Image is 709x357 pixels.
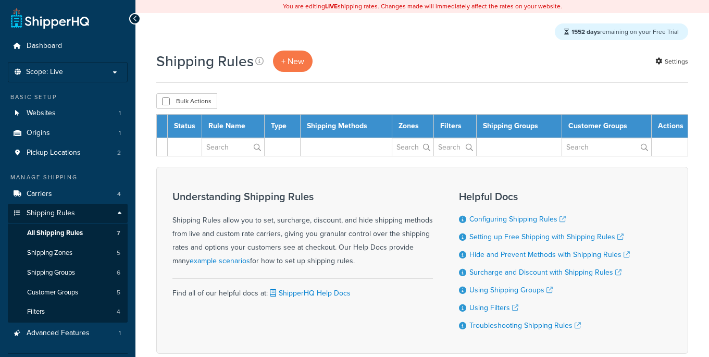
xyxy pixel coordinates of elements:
span: Customer Groups [27,288,78,297]
div: Basic Setup [8,93,128,102]
span: 4 [117,307,120,316]
span: Carriers [27,190,52,199]
th: Actions [652,115,688,138]
span: 1 [119,129,121,138]
span: Shipping Zones [27,249,72,257]
li: Carriers [8,184,128,204]
a: Shipping Groups 6 [8,263,128,282]
span: Shipping Groups [27,268,75,277]
h3: Understanding Shipping Rules [172,191,433,202]
a: Settings [655,54,688,69]
li: Shipping Rules [8,204,128,323]
input: Search [562,138,651,156]
a: ShipperHQ Home [11,8,89,29]
th: Customer Groups [562,115,651,138]
input: Search [392,138,433,156]
b: LIVE [325,2,338,11]
th: Rule Name [202,115,265,138]
a: Shipping Rules [8,204,128,223]
th: Status [168,115,202,138]
a: Pickup Locations 2 [8,143,128,163]
a: Troubleshooting Shipping Rules [469,320,581,331]
span: All Shipping Rules [27,229,83,238]
li: Pickup Locations [8,143,128,163]
button: Bulk Actions [156,93,217,109]
h3: Helpful Docs [459,191,630,202]
div: Find all of our helpful docs at: [172,278,433,300]
a: Shipping Zones 5 [8,243,128,263]
th: Zones [392,115,433,138]
span: 6 [117,268,120,277]
span: Scope: Live [26,68,63,77]
span: Dashboard [27,42,62,51]
a: Setting up Free Shipping with Shipping Rules [469,231,624,242]
a: Carriers 4 [8,184,128,204]
th: Shipping Groups [477,115,562,138]
h1: Shipping Rules [156,51,254,71]
a: + New [273,51,313,72]
span: 5 [117,249,120,257]
li: Shipping Zones [8,243,128,263]
a: Advanced Features 1 [8,324,128,343]
th: Type [264,115,300,138]
span: 2 [117,149,121,157]
th: Shipping Methods [300,115,392,138]
a: Using Filters [469,302,518,313]
a: Configuring Shipping Rules [469,214,566,225]
li: Shipping Groups [8,263,128,282]
li: Advanced Features [8,324,128,343]
input: Search [434,138,476,156]
strong: 1552 days [571,27,600,36]
a: Hide and Prevent Methods with Shipping Rules [469,249,630,260]
a: example scenarios [190,255,250,266]
div: Manage Shipping [8,173,128,182]
li: Customer Groups [8,283,128,302]
span: 4 [117,190,121,199]
span: 1 [119,109,121,118]
a: Using Shipping Groups [469,285,553,296]
span: Websites [27,109,56,118]
li: All Shipping Rules [8,224,128,243]
a: Dashboard [8,36,128,56]
div: Shipping Rules allow you to set, surcharge, discount, and hide shipping methods from live and cus... [172,191,433,268]
span: + New [281,55,304,67]
a: All Shipping Rules 7 [8,224,128,243]
a: Websites 1 [8,104,128,123]
li: Filters [8,302,128,322]
span: 1 [119,329,121,338]
li: Websites [8,104,128,123]
span: 7 [117,229,120,238]
div: remaining on your Free Trial [555,23,688,40]
span: Shipping Rules [27,209,75,218]
span: Pickup Locations [27,149,81,157]
input: Search [202,138,264,156]
span: 5 [117,288,120,297]
a: Origins 1 [8,124,128,143]
li: Origins [8,124,128,143]
span: Advanced Features [27,329,90,338]
a: Customer Groups 5 [8,283,128,302]
th: Filters [433,115,476,138]
span: Origins [27,129,50,138]
span: Filters [27,307,45,316]
a: Surcharge and Discount with Shipping Rules [469,267,621,278]
a: Filters 4 [8,302,128,322]
a: ShipperHQ Help Docs [268,288,351,299]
